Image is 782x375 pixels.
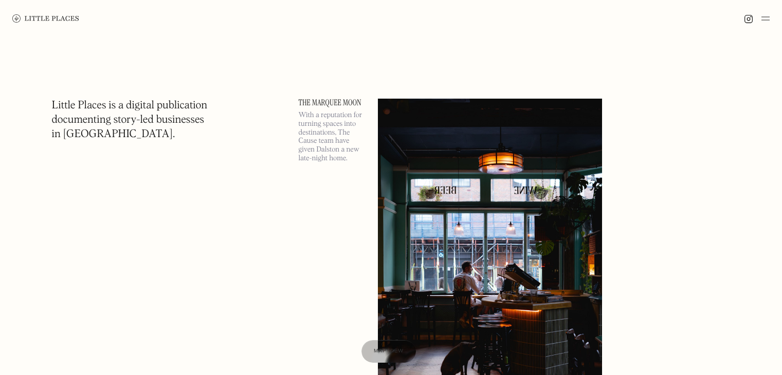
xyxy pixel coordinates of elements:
[52,99,208,142] h1: Little Places is a digital publication documenting story-led businesses in [GEOGRAPHIC_DATA].
[361,340,416,363] a: Map view
[299,99,366,107] a: The Marquee Moon
[374,348,404,354] span: Map view
[299,111,366,163] p: With a reputation for turning spaces into destinations, The Cause team have given Dalston a new l...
